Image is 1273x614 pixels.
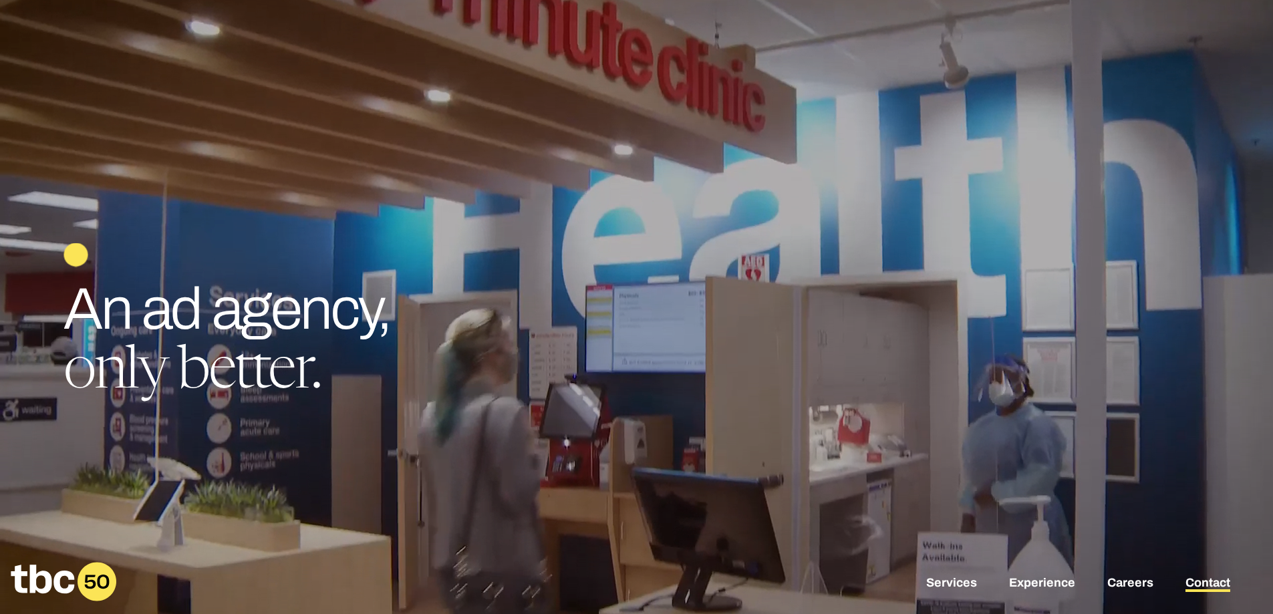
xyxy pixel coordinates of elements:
[11,592,116,606] a: Home
[1009,576,1075,592] a: Experience
[1107,576,1153,592] a: Careers
[63,277,390,341] span: An ad agency,
[1185,576,1230,592] a: Contact
[63,344,321,403] span: only better.
[926,576,977,592] a: Services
